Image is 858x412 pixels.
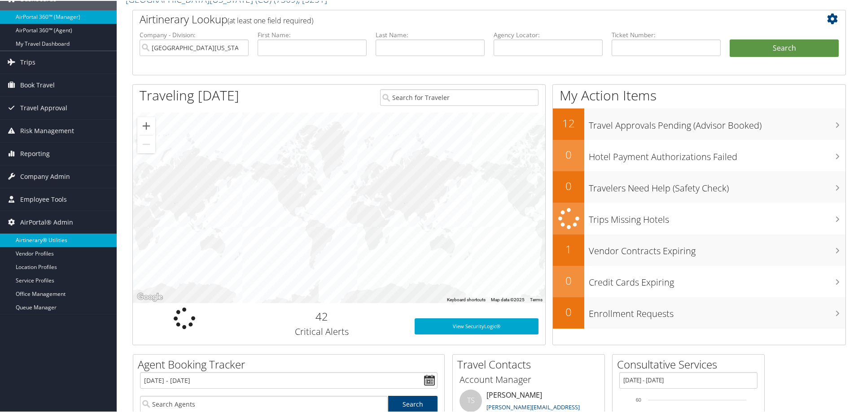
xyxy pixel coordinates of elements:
div: TS [460,389,482,411]
h3: Enrollment Requests [589,302,845,319]
a: Trips Missing Hotels [553,202,845,234]
label: First Name: [258,30,367,39]
h3: Account Manager [460,373,598,385]
a: 0Travelers Need Help (Safety Check) [553,170,845,202]
h3: Critical Alerts [243,325,401,337]
button: Zoom out [137,134,155,152]
h2: 0 [553,304,584,319]
h2: 42 [243,308,401,323]
span: Trips [20,50,35,73]
h3: Vendor Contracts Expiring [589,239,845,256]
span: Map data ©2025 [491,296,525,301]
a: 12Travel Approvals Pending (Advisor Booked) [553,108,845,139]
label: Agency Locator: [494,30,603,39]
h3: Travelers Need Help (Safety Check) [589,177,845,194]
input: Search Agents [140,395,388,412]
h2: 0 [553,272,584,287]
a: Search [388,395,438,412]
button: Search [730,39,839,56]
a: 0Enrollment Requests [553,296,845,328]
h2: Travel Contacts [457,356,604,371]
button: Keyboard shortcuts [447,296,486,302]
h3: Trips Missing Hotels [589,208,845,225]
h2: Agent Booking Tracker [138,356,444,371]
h2: 0 [553,178,584,193]
h2: Consultative Services [617,356,764,371]
h1: My Action Items [553,85,845,104]
label: Ticket Number: [612,30,721,39]
span: Travel Approval [20,96,67,118]
span: Reporting [20,142,50,164]
span: (at least one field required) [228,15,313,25]
h2: 0 [553,146,584,161]
span: AirPortal® Admin [20,210,73,233]
a: View SecurityLogic® [415,317,538,334]
span: Company Admin [20,165,70,187]
label: Company - Division: [140,30,249,39]
h3: Hotel Payment Authorizations Failed [589,145,845,162]
h2: 1 [553,241,584,256]
label: Last Name: [376,30,485,39]
h3: Credit Cards Expiring [589,271,845,288]
button: Zoom in [137,116,155,134]
h3: Travel Approvals Pending (Advisor Booked) [589,114,845,131]
span: Book Travel [20,73,55,95]
input: Search for Traveler [380,88,538,105]
h2: 12 [553,115,584,130]
span: Employee Tools [20,187,67,210]
tspan: 60 [636,396,641,402]
a: Terms (opens in new tab) [530,296,543,301]
a: 0Hotel Payment Authorizations Failed [553,139,845,170]
h1: Traveling [DATE] [140,85,239,104]
span: Risk Management [20,119,74,141]
h2: Airtinerary Lookup [140,11,779,26]
a: 1Vendor Contracts Expiring [553,234,845,265]
a: Open this area in Google Maps (opens a new window) [135,291,165,302]
a: 0Credit Cards Expiring [553,265,845,296]
img: Google [135,291,165,302]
